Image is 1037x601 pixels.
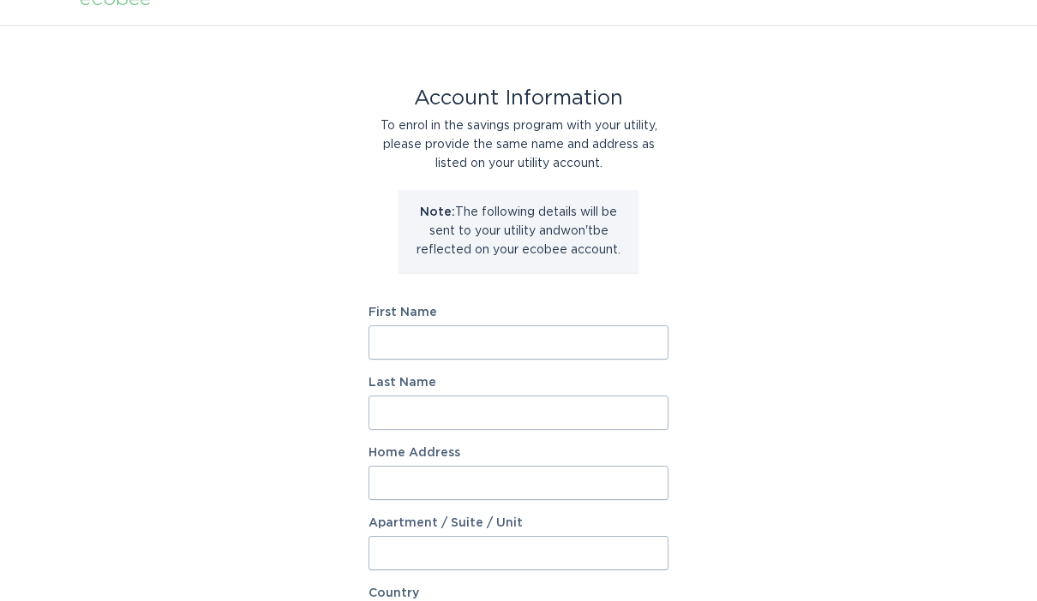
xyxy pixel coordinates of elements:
div: Account Information [369,89,668,108]
label: Home Address [369,447,668,459]
label: Last Name [369,377,668,389]
label: Country [369,587,419,599]
div: To enrol in the savings program with your utility, please provide the same name and address as li... [369,116,668,173]
p: The following details will be sent to your utility and won't be reflected on your ecobee account. [411,203,626,259]
label: Apartment / Suite / Unit [369,517,668,529]
label: First Name [369,306,668,318]
strong: Note: [420,206,455,218]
